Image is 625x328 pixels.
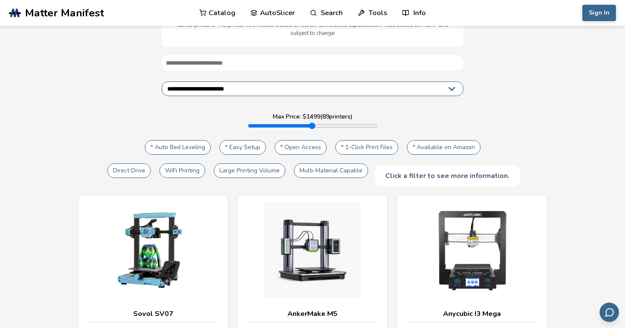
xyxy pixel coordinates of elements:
button: Send feedback via email [600,303,619,322]
button: * Open Access [275,140,327,155]
button: * Auto Bed Leveling [145,140,211,155]
span: Matter Manifest [25,7,104,19]
button: Sign In [582,5,616,21]
button: * Easy Setup [219,140,266,155]
button: * 1-Click Print Files [335,140,398,155]
button: Multi-Material Capable [294,163,368,178]
label: Max Price: $ 1499 ( 89 printers) [273,113,353,120]
button: * Available on Amazon [407,140,481,155]
h3: Sovol SV07 [89,309,217,318]
button: Large Printing Volume [214,163,285,178]
h3: AnkerMake M5 [248,309,377,318]
div: Click a filter to see more information. [375,166,520,186]
button: Direct Drive [107,163,151,178]
h3: Anycubic I3 Mega [408,309,536,318]
button: WiFi Printing [159,163,205,178]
